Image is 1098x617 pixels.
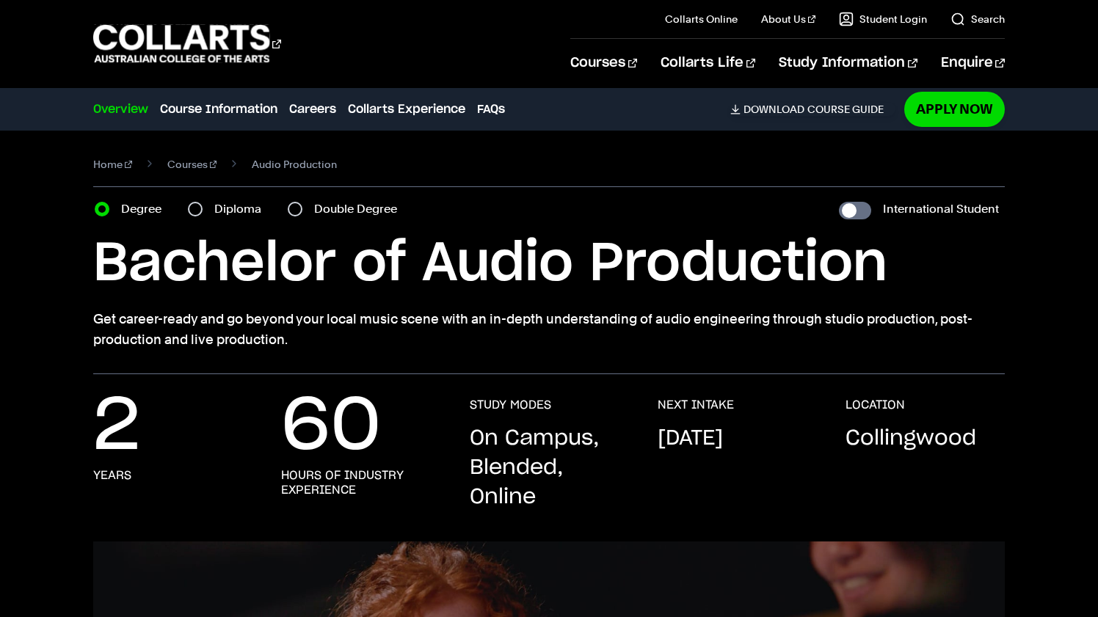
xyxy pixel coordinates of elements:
[93,101,148,118] a: Overview
[289,101,336,118] a: Careers
[730,103,895,116] a: DownloadCourse Guide
[93,398,140,456] p: 2
[779,39,917,87] a: Study Information
[281,398,381,456] p: 60
[658,424,723,453] p: [DATE]
[665,12,738,26] a: Collarts Online
[950,12,1005,26] a: Search
[904,92,1005,126] a: Apply Now
[93,231,1005,297] h1: Bachelor of Audio Production
[93,309,1005,350] p: Get career-ready and go beyond your local music scene with an in-depth understanding of audio eng...
[883,199,999,219] label: International Student
[93,23,281,65] div: Go to homepage
[570,39,637,87] a: Courses
[470,424,628,512] p: On Campus, Blended, Online
[941,39,1005,87] a: Enquire
[314,199,406,219] label: Double Degree
[252,154,337,175] span: Audio Production
[281,468,440,497] h3: Hours of Industry Experience
[470,398,551,412] h3: STUDY MODES
[846,424,976,453] p: Collingwood
[214,199,270,219] label: Diploma
[121,199,170,219] label: Degree
[743,103,804,116] span: Download
[761,12,815,26] a: About Us
[167,154,217,175] a: Courses
[658,398,734,412] h3: NEXT INTAKE
[839,12,927,26] a: Student Login
[93,154,132,175] a: Home
[348,101,465,118] a: Collarts Experience
[846,398,905,412] h3: LOCATION
[93,468,131,483] h3: Years
[477,101,505,118] a: FAQs
[160,101,277,118] a: Course Information
[661,39,755,87] a: Collarts Life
